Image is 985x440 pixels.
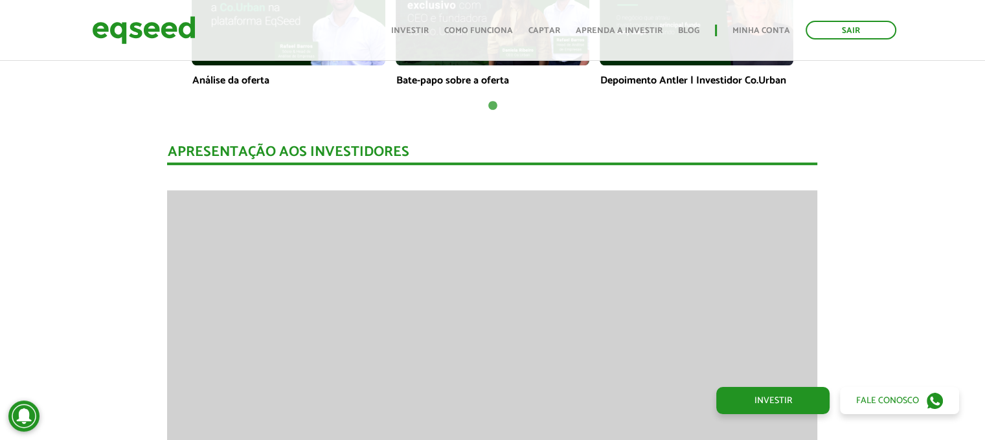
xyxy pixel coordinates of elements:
p: Análise da oferta [192,74,385,87]
a: Como funciona [444,27,513,35]
a: Investir [716,387,830,414]
a: Investir [391,27,429,35]
button: 1 of 1 [486,100,499,113]
div: Apresentação aos investidores [167,145,817,165]
p: Bate-papo sobre a oferta [396,74,589,87]
a: Blog [678,27,699,35]
a: Aprenda a investir [576,27,662,35]
a: Minha conta [732,27,790,35]
p: Depoimento Antler | Investidor Co.Urban [600,74,793,87]
img: EqSeed [92,13,196,47]
a: Captar [528,27,560,35]
a: Fale conosco [840,387,959,414]
a: Sair [806,21,896,39]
